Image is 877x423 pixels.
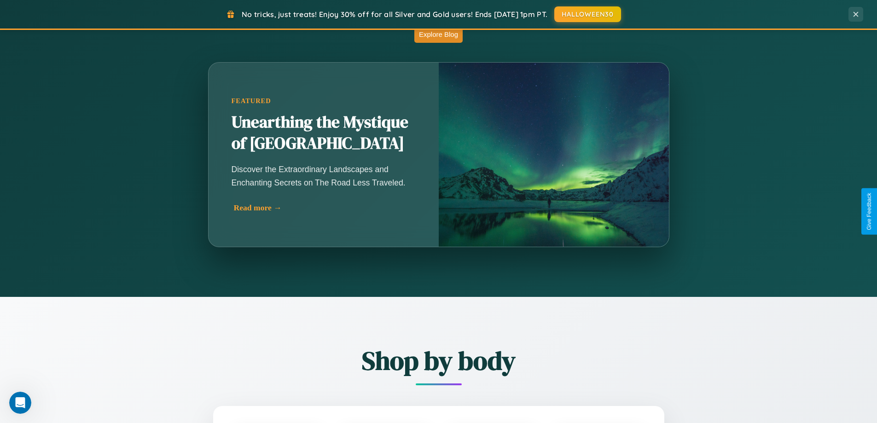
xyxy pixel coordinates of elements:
[414,26,463,43] button: Explore Blog
[232,97,416,105] div: Featured
[232,112,416,154] h2: Unearthing the Mystique of [GEOGRAPHIC_DATA]
[9,392,31,414] iframe: Intercom live chat
[232,163,416,189] p: Discover the Extraordinary Landscapes and Enchanting Secrets on The Road Less Traveled.
[163,343,715,378] h2: Shop by body
[554,6,621,22] button: HALLOWEEN30
[242,10,547,19] span: No tricks, just treats! Enjoy 30% off for all Silver and Gold users! Ends [DATE] 1pm PT.
[234,203,418,213] div: Read more →
[866,193,872,230] div: Give Feedback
